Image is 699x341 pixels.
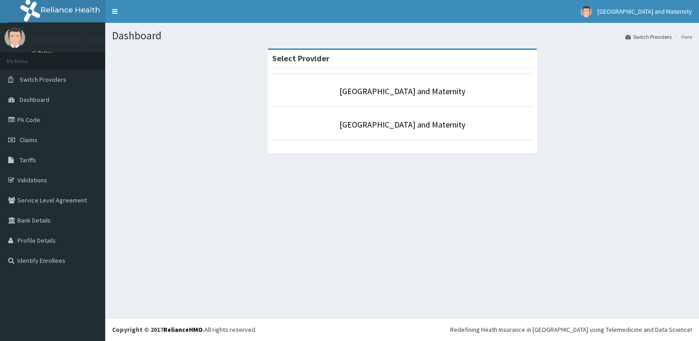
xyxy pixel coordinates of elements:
[20,96,49,104] span: Dashboard
[339,86,465,96] a: [GEOGRAPHIC_DATA] and Maternity
[272,53,329,64] strong: Select Provider
[597,7,692,16] span: [GEOGRAPHIC_DATA] and Maternity
[20,136,38,144] span: Claims
[112,30,692,42] h1: Dashboard
[105,318,699,341] footer: All rights reserved.
[20,156,36,164] span: Tariffs
[450,325,692,334] div: Redefining Heath Insurance in [GEOGRAPHIC_DATA] using Telemedicine and Data Science!
[32,37,159,45] p: [GEOGRAPHIC_DATA] and Maternity
[672,33,692,41] li: Here
[163,325,203,334] a: RelianceHMO
[32,50,54,56] a: Online
[581,6,592,17] img: User Image
[339,119,465,130] a: [GEOGRAPHIC_DATA] and Maternity
[112,325,204,334] strong: Copyright © 2017 .
[5,27,25,48] img: User Image
[20,75,66,84] span: Switch Providers
[625,33,672,41] a: Switch Providers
